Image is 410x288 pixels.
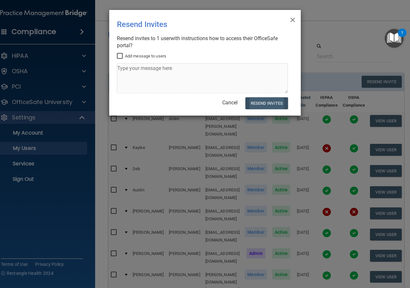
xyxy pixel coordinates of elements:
[117,15,267,34] div: Resend Invites
[385,29,404,48] button: Open Resource Center, 1 new notification
[117,35,288,49] div: Resend invites to 1 user with instructions how to access their OfficeSafe portal?
[401,33,403,41] div: 1
[117,52,166,60] label: Add message to users
[117,54,124,59] input: Add message to users
[299,242,402,268] iframe: Drift Widget Chat Controller
[245,97,288,109] button: Resend Invites
[290,13,296,25] span: ×
[222,100,238,106] a: Cancel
